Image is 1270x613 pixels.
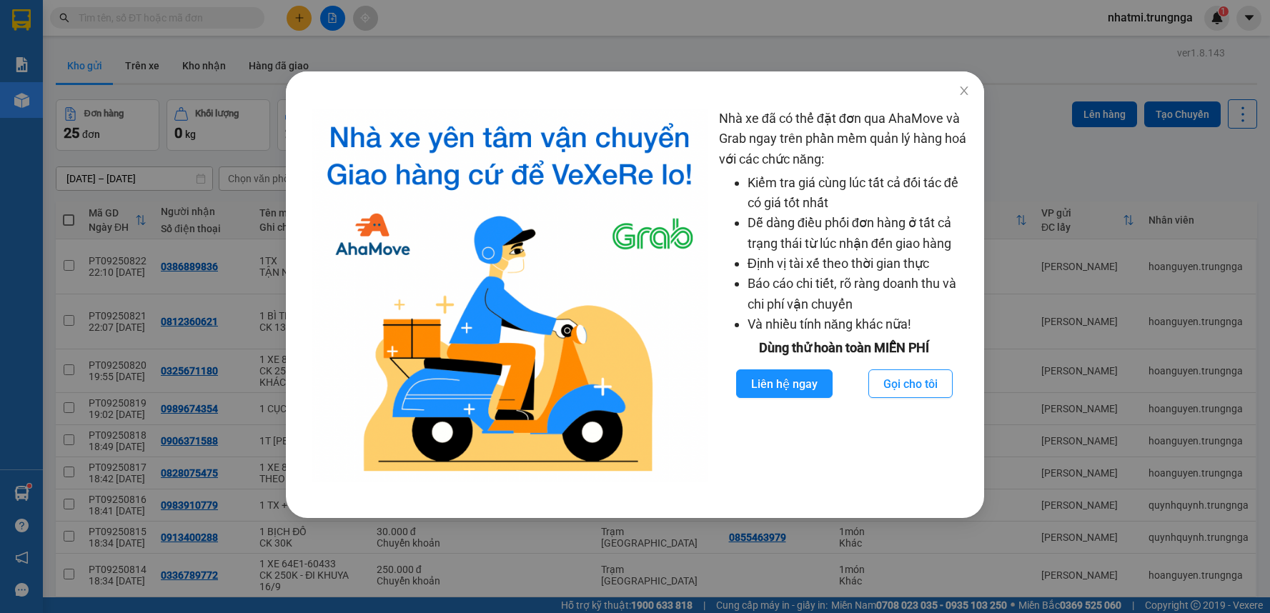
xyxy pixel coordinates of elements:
button: Close [944,71,984,111]
span: close [958,85,970,96]
div: Nhà xe đã có thể đặt đơn qua AhaMove và Grab ngay trên phần mềm quản lý hàng hoá với các chức năng: [719,109,971,482]
span: Gọi cho tôi [883,375,938,393]
button: Gọi cho tôi [868,369,953,398]
li: Dễ dàng điều phối đơn hàng ở tất cả trạng thái từ lúc nhận đến giao hàng [748,213,971,254]
li: Định vị tài xế theo thời gian thực [748,254,971,274]
span: Liên hệ ngay [751,375,818,393]
li: Kiểm tra giá cùng lúc tất cả đối tác để có giá tốt nhất [748,173,971,214]
button: Liên hệ ngay [736,369,833,398]
li: Và nhiều tính năng khác nữa! [748,314,971,334]
img: logo [312,109,708,482]
div: Dùng thử hoàn toàn MIỄN PHÍ [719,338,971,358]
li: Báo cáo chi tiết, rõ ràng doanh thu và chi phí vận chuyển [748,274,971,314]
